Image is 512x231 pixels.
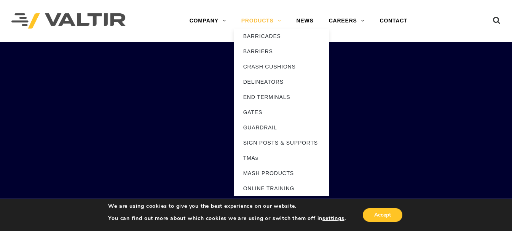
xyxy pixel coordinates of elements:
a: MASH PRODUCTS [234,166,329,181]
a: NEWS [289,13,321,29]
p: We are using cookies to give you the best experience on our website. [108,203,346,210]
a: TMAs [234,150,329,166]
a: CAREERS [321,13,372,29]
a: GUARDRAIL [234,120,329,135]
a: BARRICADES [234,29,329,44]
button: Accept [363,208,402,222]
button: settings [322,215,344,222]
a: BARRIERS [234,44,329,59]
a: CRASH CUSHIONS [234,59,329,74]
a: CONTACT [372,13,415,29]
img: Valtir [11,13,126,29]
a: END TERMINALS [234,89,329,105]
a: DELINEATORS [234,74,329,89]
a: GATES [234,105,329,120]
a: PRODUCTS [234,13,289,29]
a: ONLINE TRAINING [234,181,329,196]
a: SIGN POSTS & SUPPORTS [234,135,329,150]
a: COMPANY [182,13,234,29]
p: You can find out more about which cookies we are using or switch them off in . [108,215,346,222]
